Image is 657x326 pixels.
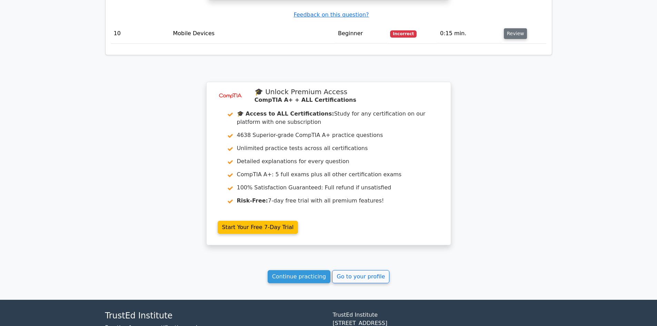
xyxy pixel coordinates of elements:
[390,30,417,37] span: Incorrect
[170,24,335,43] td: Mobile Devices
[332,270,389,283] a: Go to your profile
[105,311,325,321] h4: TrustEd Institute
[218,221,298,234] a: Start Your Free 7-Day Trial
[437,24,501,43] td: 0:15 min.
[268,270,331,283] a: Continue practicing
[111,24,170,43] td: 10
[335,24,387,43] td: Beginner
[504,28,527,39] button: Review
[293,11,369,18] a: Feedback on this question?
